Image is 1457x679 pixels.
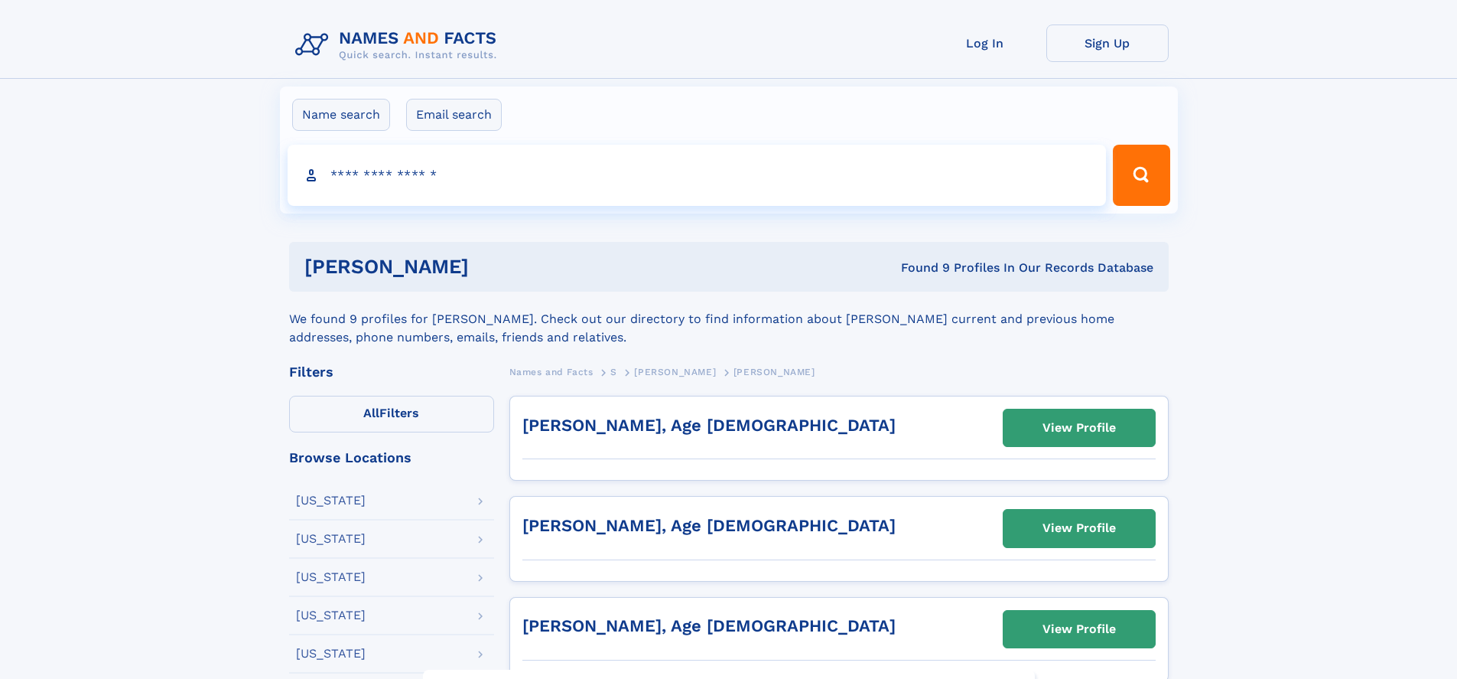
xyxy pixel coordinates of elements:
[1113,145,1169,206] button: Search Button
[363,406,379,420] span: All
[304,257,685,276] h1: [PERSON_NAME]
[1042,511,1116,546] div: View Profile
[509,362,594,381] a: Names and Facts
[296,571,366,583] div: [US_STATE]
[634,362,716,381] a: [PERSON_NAME]
[1003,510,1155,547] a: View Profile
[292,99,390,131] label: Name search
[685,260,1153,276] div: Found 9 Profiles In Our Records Database
[522,516,896,535] a: [PERSON_NAME], Age [DEMOGRAPHIC_DATA]
[733,367,815,377] span: [PERSON_NAME]
[1003,410,1155,446] a: View Profile
[289,451,494,465] div: Browse Locations
[1042,410,1116,446] div: View Profile
[406,99,502,131] label: Email search
[634,367,716,377] span: [PERSON_NAME]
[289,365,494,379] div: Filters
[522,416,896,435] a: [PERSON_NAME], Age [DEMOGRAPHIC_DATA]
[296,533,366,545] div: [US_STATE]
[1046,24,1169,62] a: Sign Up
[289,24,509,66] img: Logo Names and Facts
[296,609,366,622] div: [US_STATE]
[522,616,896,635] a: [PERSON_NAME], Age [DEMOGRAPHIC_DATA]
[296,495,366,507] div: [US_STATE]
[289,292,1169,347] div: We found 9 profiles for [PERSON_NAME]. Check out our directory to find information about [PERSON_...
[610,362,617,381] a: S
[610,367,617,377] span: S
[288,145,1107,206] input: search input
[1003,611,1155,648] a: View Profile
[296,648,366,660] div: [US_STATE]
[289,396,494,433] label: Filters
[1042,612,1116,647] div: View Profile
[924,24,1046,62] a: Log In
